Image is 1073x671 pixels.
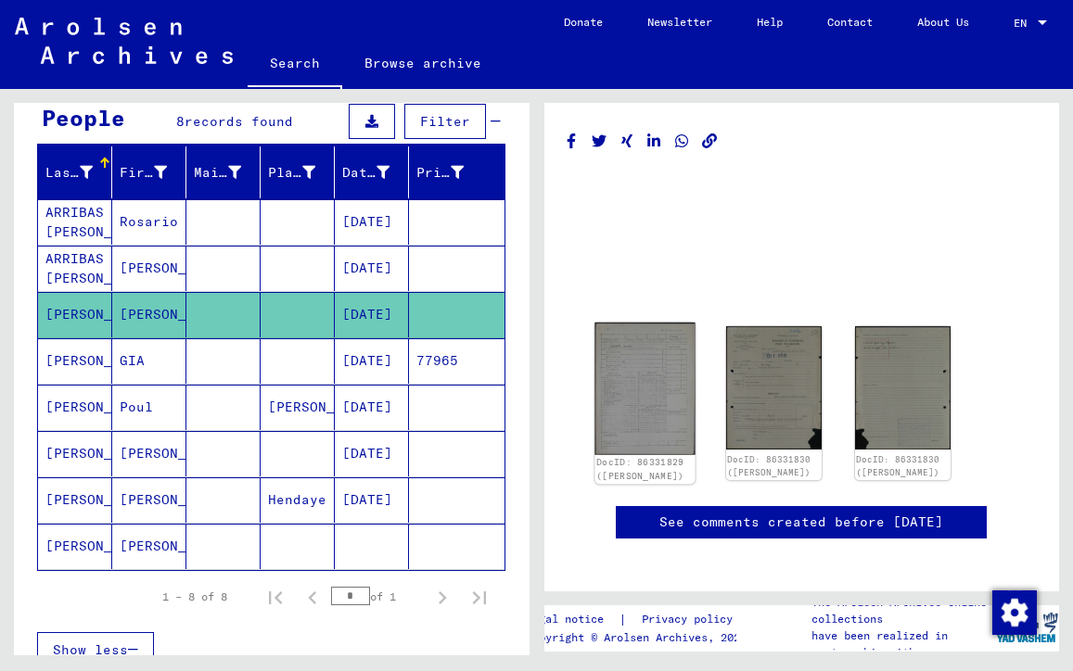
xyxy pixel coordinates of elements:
[992,590,1037,635] img: Change consent
[594,323,695,454] img: 001.jpg
[335,431,409,476] mat-cell: [DATE]
[1014,17,1034,30] span: EN
[38,431,112,476] mat-cell: [PERSON_NAME]
[112,524,186,569] mat-cell: [PERSON_NAME]
[727,454,811,477] a: DocID: 86331830 ([PERSON_NAME])
[248,41,342,89] a: Search
[335,385,409,430] mat-cell: [DATE]
[335,146,409,198] mat-header-cell: Date of Birth
[855,326,951,449] img: 002.jpg
[461,578,498,615] button: Last page
[659,513,943,532] a: See comments created before [DATE]
[112,199,186,245] mat-cell: Rosario
[335,246,409,291] mat-cell: [DATE]
[120,163,167,183] div: First Name
[194,163,241,183] div: Maiden Name
[42,101,125,134] div: People
[38,385,112,430] mat-cell: [PERSON_NAME]
[53,641,128,658] span: Show less
[409,146,505,198] mat-header-cell: Prisoner #
[342,158,413,187] div: Date of Birth
[335,199,409,245] mat-cell: [DATE]
[672,130,692,153] button: Share on WhatsApp
[811,594,994,627] p: The Arolsen Archives online collections
[112,431,186,476] mat-cell: [PERSON_NAME]
[261,477,335,523] mat-cell: Hendaye
[112,338,186,384] mat-cell: GIA
[120,158,190,187] div: First Name
[409,338,505,384] mat-cell: 77965
[268,158,339,187] div: Place of Birth
[335,292,409,337] mat-cell: [DATE]
[627,610,755,629] a: Privacy policy
[526,629,755,646] p: Copyright © Arolsen Archives, 2021
[416,163,464,183] div: Prisoner #
[112,385,186,430] mat-cell: Poul
[700,130,720,153] button: Copy link
[112,246,186,291] mat-cell: [PERSON_NAME]
[726,326,822,449] img: 001.jpg
[176,113,185,130] span: 8
[811,627,994,661] p: have been realized in partnership with
[112,477,186,523] mat-cell: [PERSON_NAME]
[294,578,331,615] button: Previous page
[112,292,186,337] mat-cell: [PERSON_NAME]
[45,158,116,187] div: Last Name
[335,477,409,523] mat-cell: [DATE]
[38,146,112,198] mat-header-cell: Last Name
[38,524,112,569] mat-cell: [PERSON_NAME]
[261,146,335,198] mat-header-cell: Place of Birth
[261,385,335,430] mat-cell: [PERSON_NAME]
[618,130,637,153] button: Share on Xing
[420,113,470,130] span: Filter
[38,199,112,245] mat-cell: ARRIBAS [PERSON_NAME]
[562,130,581,153] button: Share on Facebook
[185,113,293,130] span: records found
[526,610,755,629] div: |
[38,292,112,337] mat-cell: [PERSON_NAME]
[335,338,409,384] mat-cell: [DATE]
[38,338,112,384] mat-cell: [PERSON_NAME]
[112,146,186,198] mat-header-cell: First Name
[268,163,315,183] div: Place of Birth
[342,41,504,85] a: Browse archive
[45,163,93,183] div: Last Name
[424,578,461,615] button: Next page
[15,18,233,64] img: Arolsen_neg.svg
[38,477,112,523] mat-cell: [PERSON_NAME]
[331,588,424,605] div: of 1
[194,158,264,187] div: Maiden Name
[590,130,609,153] button: Share on Twitter
[342,163,390,183] div: Date of Birth
[257,578,294,615] button: First page
[416,158,487,187] div: Prisoner #
[186,146,261,198] mat-header-cell: Maiden Name
[596,457,684,481] a: DocID: 86331829 ([PERSON_NAME])
[645,130,664,153] button: Share on LinkedIn
[162,589,227,605] div: 1 – 8 of 8
[404,104,486,139] button: Filter
[526,610,619,629] a: Legal notice
[37,632,154,667] button: Show less
[38,246,112,291] mat-cell: ARRIBAS [PERSON_NAME]
[856,454,939,477] a: DocID: 86331830 ([PERSON_NAME])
